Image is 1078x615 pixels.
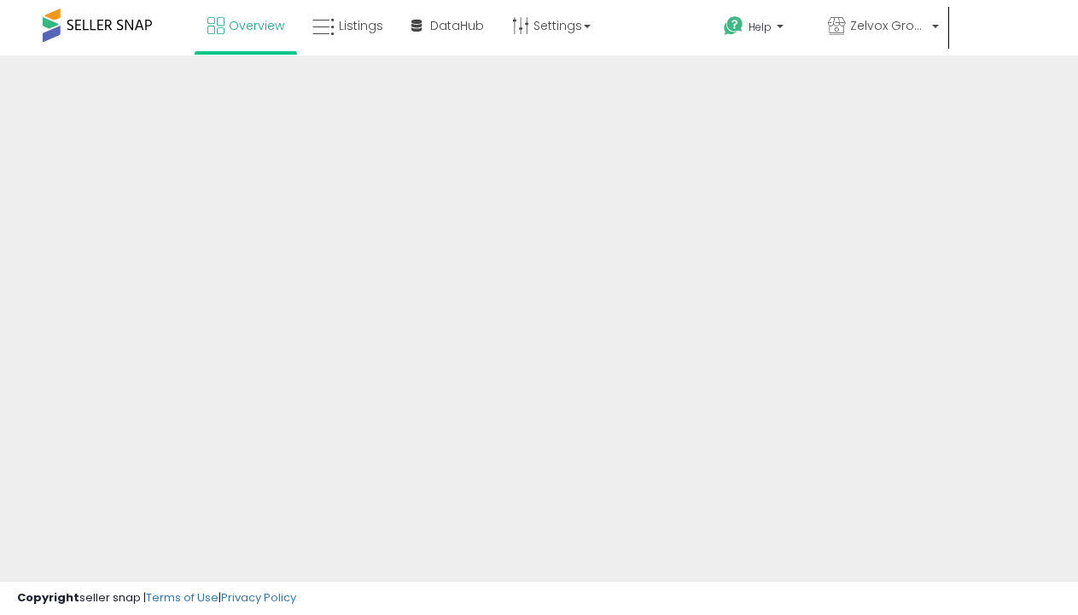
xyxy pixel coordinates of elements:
span: DataHub [430,17,484,34]
span: Listings [339,17,383,34]
i: Get Help [723,15,744,37]
a: Help [710,3,813,56]
span: Overview [229,17,284,34]
div: seller snap | | [17,590,296,606]
span: Zelvox Group LLC [850,17,927,34]
a: Terms of Use [146,589,219,606]
span: Help [749,20,772,34]
a: Privacy Policy [221,589,296,606]
strong: Copyright [17,589,79,606]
